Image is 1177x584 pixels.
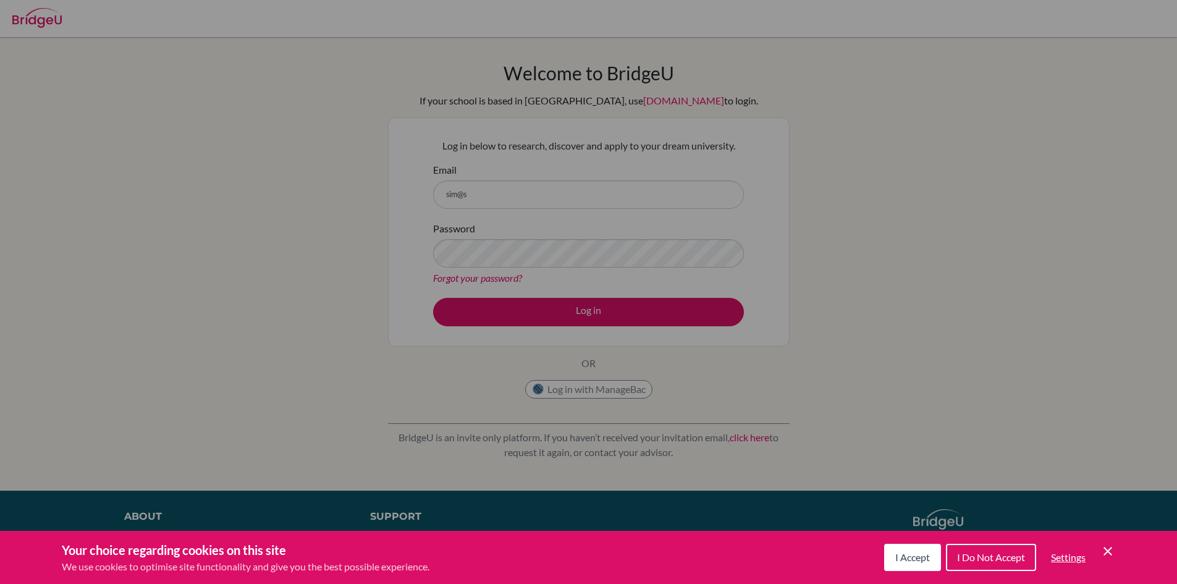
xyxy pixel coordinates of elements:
span: I Do Not Accept [957,551,1025,563]
button: I Accept [884,544,941,571]
button: Save and close [1100,544,1115,559]
span: I Accept [895,551,930,563]
h3: Your choice regarding cookies on this site [62,541,429,559]
button: Settings [1041,545,1095,570]
button: I Do Not Accept [946,544,1036,571]
span: Settings [1051,551,1086,563]
p: We use cookies to optimise site functionality and give you the best possible experience. [62,559,429,574]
